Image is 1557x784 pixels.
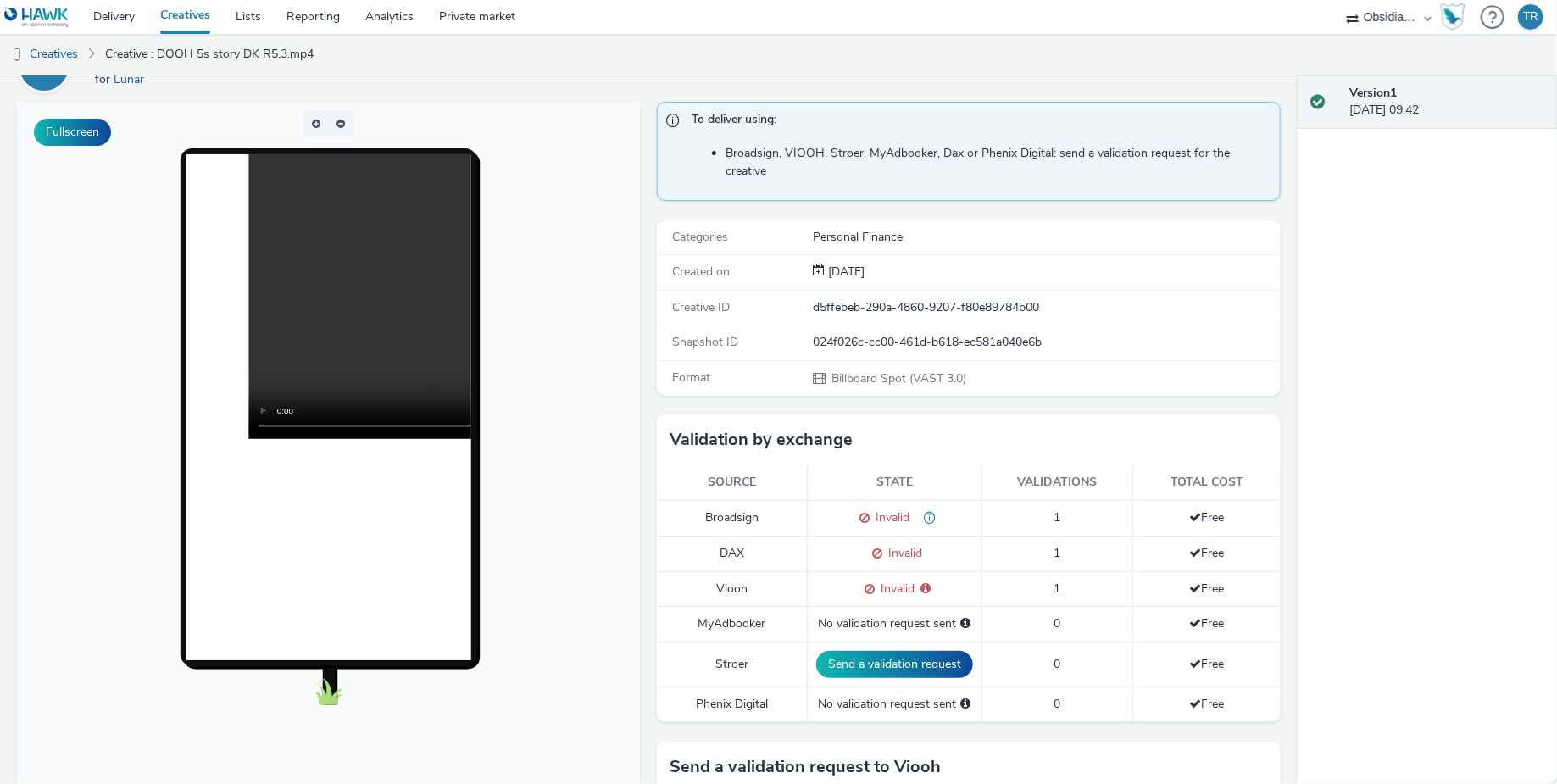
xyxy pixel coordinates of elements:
[1054,581,1061,597] span: 1
[672,264,730,280] span: Created on
[672,299,730,315] span: Creative ID
[825,264,865,281] div: Creation 17 September 2025, 09:42
[657,607,807,642] td: MyAdbooker
[1054,696,1061,712] span: 0
[1190,545,1225,561] span: Free
[34,119,111,146] button: Fullscreen
[672,229,728,245] span: Categories
[1190,615,1225,631] span: Free
[657,571,807,607] td: Viooh
[97,34,322,75] a: Creative : DOOH 5s story DK R5.3.mp4
[813,299,1279,316] div: d5ffebeb-290a-4860-9207-f80e89784b00
[875,581,915,597] span: Invalid
[657,642,807,687] td: Stroer
[960,696,970,713] div: Please select a deal below and click on Send to send a validation request to Phenix Digital.
[1190,509,1225,525] span: Free
[670,754,941,780] h3: Send a validation request to Viooh
[1523,4,1538,30] div: TR
[672,334,738,350] span: Snapshot ID
[95,71,114,87] span: for
[1350,85,1398,101] strong: Version 1
[1190,581,1225,597] span: Free
[657,536,807,571] td: DAX
[1440,3,1472,31] a: Hawk Academy
[960,615,970,632] div: Please select a deal below and click on Send to send a validation request to MyAdbooker.
[692,111,1262,133] span: To deliver using:
[1054,509,1061,525] span: 1
[816,696,973,713] div: No validation request sent
[657,500,807,536] td: Broadsign
[8,47,25,64] img: dooh
[813,229,1279,246] div: Personal Finance
[1054,615,1061,631] span: 0
[813,334,1279,351] div: 024f026c-cc00-461d-b618-ec581a040e6b
[825,264,865,280] span: [DATE]
[672,370,710,386] span: Format
[1350,85,1543,120] div: [DATE] 09:42
[657,687,807,721] td: Phenix Digital
[726,145,1271,180] li: Broadsign, VIOOH, Stroer, MyAdbooker, Dax or Phenix Digital: send a validation request for the cr...
[1190,656,1225,672] span: Free
[1133,465,1281,500] th: Total cost
[816,651,973,678] button: Send a validation request
[1054,656,1061,672] span: 0
[1054,545,1061,561] span: 1
[1190,696,1225,712] span: Free
[657,465,807,500] th: Source
[830,370,966,386] span: Billboard Spot (VAST 3.0)
[114,71,151,87] a: Lunar
[882,545,922,561] span: Invalid
[909,509,936,527] div: only 10 sec material
[670,427,853,453] h3: Validation by exchange
[981,465,1132,500] th: Validations
[1440,3,1465,31] img: Hawk Academy
[870,509,909,525] span: Invalid
[807,465,981,500] th: State
[816,615,973,632] div: No validation request sent
[4,7,70,28] img: undefined Logo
